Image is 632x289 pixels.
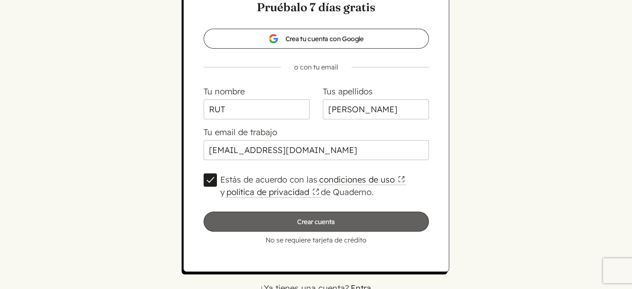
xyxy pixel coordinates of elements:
[323,86,373,96] label: Tus apellidos
[204,86,245,96] label: Tu nombre
[225,187,321,198] a: política de privacidad
[190,62,442,72] p: o con tu email
[204,29,429,49] a: Crea tu cuenta con Google
[220,173,429,198] label: Estás de acuerdo con las y de Quaderno.
[317,174,406,185] a: condiciones de uso
[204,127,277,137] label: Tu email de trabajo
[268,34,363,44] span: Crea tu cuenta con Google
[204,212,429,232] input: Crear cuenta
[204,235,429,245] p: No se requiere tarjeta de crédito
